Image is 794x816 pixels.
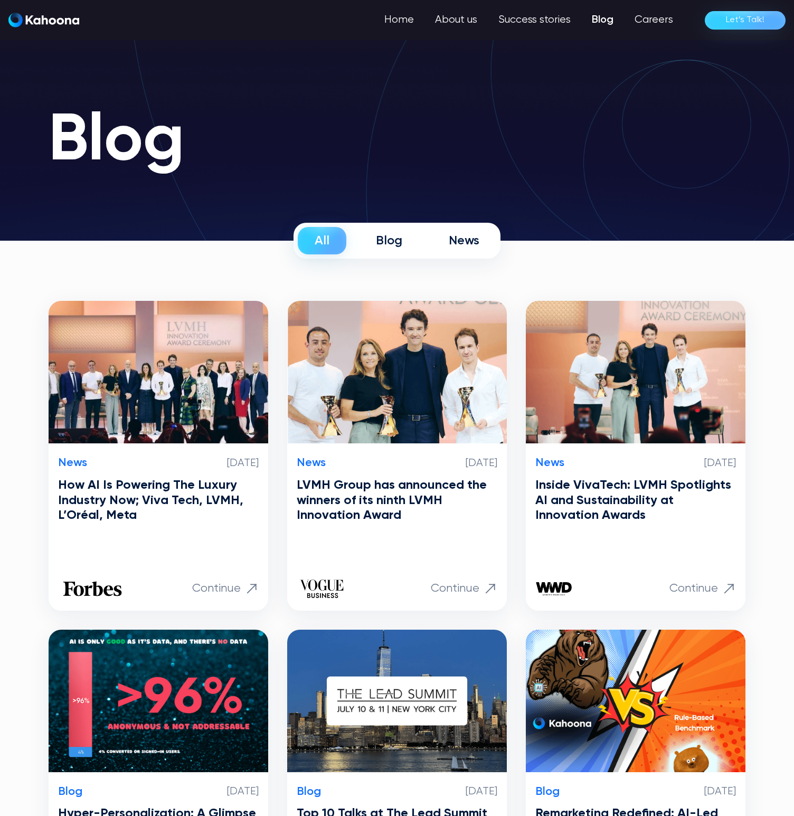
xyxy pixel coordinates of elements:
[376,233,402,249] div: Blog
[466,457,497,470] p: [DATE]
[49,301,268,610] a: News[DATE]How AI Is Powering The Luxury Industry Now; Viva Tech, LVMH, L’Oréal, MetaContinue
[535,456,564,470] p: News
[726,12,764,29] div: Let’s Talk!
[526,301,745,610] a: News[DATE]Inside VivaTech: LVMH Spotlights AI and Sustainability at Innovation AwardsContinue
[227,457,259,470] p: [DATE]
[466,785,497,798] p: [DATE]
[287,301,507,610] a: News[DATE]LVMH Group has announced the winners of its ninth LVMH Innovation AwardContinue
[704,457,736,470] p: [DATE]
[374,10,424,31] a: Home
[624,10,684,31] a: Careers
[449,233,479,249] div: News
[49,106,745,177] h1: Blog
[8,13,79,27] img: Kahoona logo white
[192,582,241,595] p: Continue
[8,13,79,28] a: home
[669,582,718,595] p: Continue
[705,11,786,30] a: Let’s Talk!
[488,10,581,31] a: Success stories
[297,785,321,799] p: Blog
[227,785,259,798] p: [DATE]
[424,10,488,31] a: About us
[58,478,259,523] h3: How AI Is Powering The Luxury Industry Now; Viva Tech, LVMH, L’Oréal, Meta
[704,785,736,798] p: [DATE]
[535,478,736,523] h3: Inside VivaTech: LVMH Spotlights AI and Sustainability at Innovation Awards
[58,456,87,470] p: News
[431,582,479,595] p: Continue
[315,233,329,249] div: All
[297,478,497,523] h3: LVMH Group has announced the winners of its ninth LVMH Innovation Award
[535,785,560,799] p: Blog
[297,456,326,470] p: News
[58,785,82,799] p: Blog
[581,10,624,31] a: Blog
